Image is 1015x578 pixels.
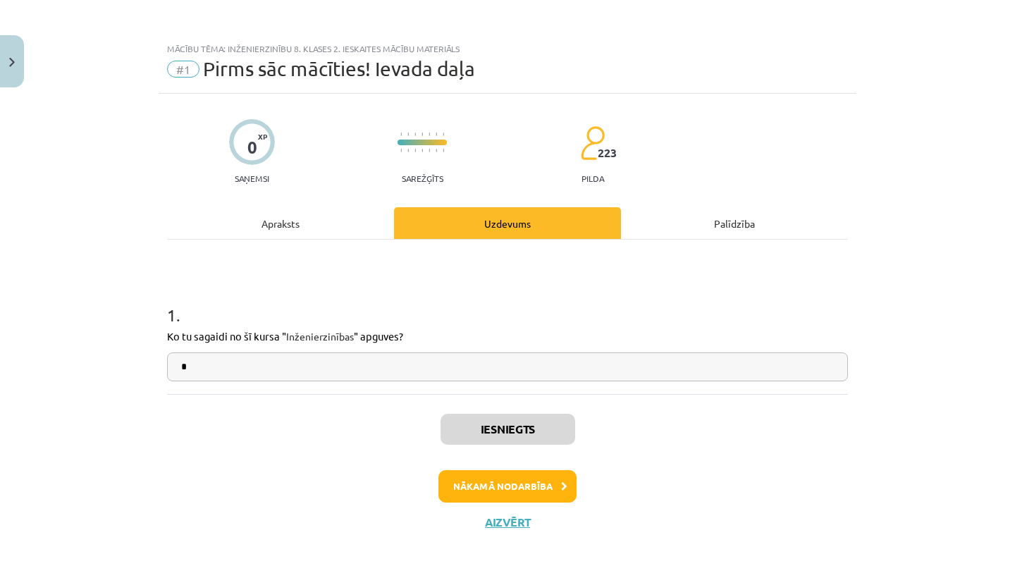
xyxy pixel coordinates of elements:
[167,44,848,54] div: Mācību tēma: Inženierzinību 8. klases 2. ieskaites mācību materiāls
[167,281,848,324] h1: 1 .
[203,57,475,80] span: Pirms sāc mācīties! Ievada daļa
[167,207,394,239] div: Apraksts
[414,149,416,152] img: icon-short-line-57e1e144782c952c97e751825c79c345078a6d821885a25fce030b3d8c18986b.svg
[429,149,430,152] img: icon-short-line-57e1e144782c952c97e751825c79c345078a6d821885a25fce030b3d8c18986b.svg
[436,149,437,152] img: icon-short-line-57e1e144782c952c97e751825c79c345078a6d821885a25fce030b3d8c18986b.svg
[402,173,443,183] p: Sarežģīts
[167,61,199,78] span: #1
[441,414,575,445] button: Iesniegts
[443,133,444,136] img: icon-short-line-57e1e144782c952c97e751825c79c345078a6d821885a25fce030b3d8c18986b.svg
[407,133,409,136] img: icon-short-line-57e1e144782c952c97e751825c79c345078a6d821885a25fce030b3d8c18986b.svg
[229,173,275,183] p: Saņemsi
[429,133,430,136] img: icon-short-line-57e1e144782c952c97e751825c79c345078a6d821885a25fce030b3d8c18986b.svg
[394,207,621,239] div: Uzdevums
[414,133,416,136] img: icon-short-line-57e1e144782c952c97e751825c79c345078a6d821885a25fce030b3d8c18986b.svg
[167,329,286,343] span: Ko tu sagaidi no šī kursa "
[354,329,403,343] span: " apguves?
[481,515,534,529] button: Aizvērt
[598,147,617,159] span: 223
[400,149,402,152] img: icon-short-line-57e1e144782c952c97e751825c79c345078a6d821885a25fce030b3d8c18986b.svg
[167,328,848,344] p: Inženierzinības
[621,207,848,239] div: Palīdzība
[407,149,409,152] img: icon-short-line-57e1e144782c952c97e751825c79c345078a6d821885a25fce030b3d8c18986b.svg
[582,173,604,183] p: pilda
[580,125,605,161] img: students-c634bb4e5e11cddfef0936a35e636f08e4e9abd3cc4e673bd6f9a4125e45ecb1.svg
[258,133,267,140] span: XP
[422,149,423,152] img: icon-short-line-57e1e144782c952c97e751825c79c345078a6d821885a25fce030b3d8c18986b.svg
[438,470,577,503] button: Nākamā nodarbība
[436,133,437,136] img: icon-short-line-57e1e144782c952c97e751825c79c345078a6d821885a25fce030b3d8c18986b.svg
[422,133,423,136] img: icon-short-line-57e1e144782c952c97e751825c79c345078a6d821885a25fce030b3d8c18986b.svg
[247,137,257,157] div: 0
[400,133,402,136] img: icon-short-line-57e1e144782c952c97e751825c79c345078a6d821885a25fce030b3d8c18986b.svg
[9,58,15,67] img: icon-close-lesson-0947bae3869378f0d4975bcd49f059093ad1ed9edebbc8119c70593378902aed.svg
[443,149,444,152] img: icon-short-line-57e1e144782c952c97e751825c79c345078a6d821885a25fce030b3d8c18986b.svg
